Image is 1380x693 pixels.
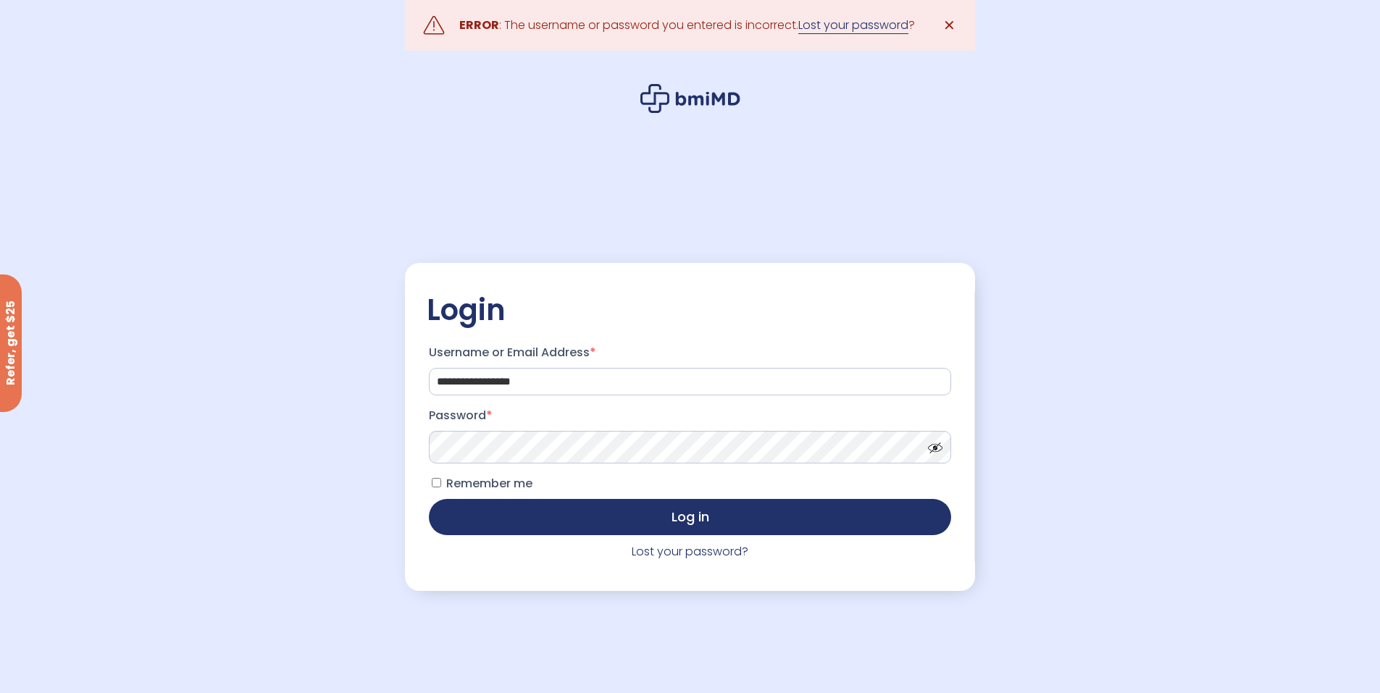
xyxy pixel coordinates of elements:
label: Password [429,404,950,427]
strong: ERROR [459,17,499,33]
span: Remember me [446,475,532,492]
button: Log in [429,499,950,535]
h2: Login [427,292,953,328]
div: : The username or password you entered is incorrect. ? [459,15,915,35]
a: Lost your password [798,17,908,34]
a: ✕ [935,11,964,40]
label: Username or Email Address [429,341,950,364]
a: Lost your password? [632,543,748,560]
input: Remember me [432,478,441,487]
span: ✕ [943,15,955,35]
